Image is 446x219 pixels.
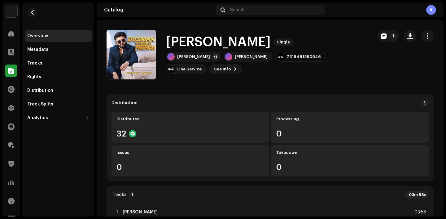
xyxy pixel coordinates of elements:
[116,117,264,122] div: Distributed
[27,34,48,38] div: Overview
[230,7,244,12] span: Search
[276,150,424,155] div: Takedown
[426,5,436,15] div: R
[177,54,210,59] div: [PERSON_NAME]
[5,5,17,17] img: bc4c4277-71b2-49c5-abdf-ca4e9d31f9c1
[286,54,321,59] div: 7316481390046
[235,54,268,59] div: [PERSON_NAME]
[378,30,399,42] button: 1
[27,102,53,107] div: Track Splits
[111,192,127,197] strong: Tracks
[25,71,92,83] re-m-nav-item: Rights
[273,38,294,46] span: Single
[129,192,135,198] p-badge: 1
[111,101,138,105] div: Distribution
[25,84,92,97] re-m-nav-item: Distribution
[390,33,396,39] p-badge: 1
[27,115,48,120] div: Analytics
[27,88,53,93] div: Distribution
[276,117,424,122] div: Processing
[25,57,92,69] re-m-nav-item: Tracks
[25,43,92,56] re-m-nav-item: Metadata
[27,61,42,66] div: Tracks
[116,150,264,155] div: Issues
[177,67,202,72] div: One Service
[214,63,231,75] span: See Info
[27,47,49,52] div: Metadata
[405,191,429,199] div: 03m 58s
[413,208,426,216] div: 03:58
[123,210,158,215] strong: [PERSON_NAME]
[209,64,242,74] button: See Info
[166,35,271,49] h1: [PERSON_NAME]
[212,54,219,60] div: +3
[25,98,92,110] re-m-nav-item: Track Splits
[27,74,41,79] div: Rights
[25,112,92,124] re-m-nav-dropdown: Analytics
[104,7,213,12] div: Catalog
[25,30,92,42] re-m-nav-item: Overview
